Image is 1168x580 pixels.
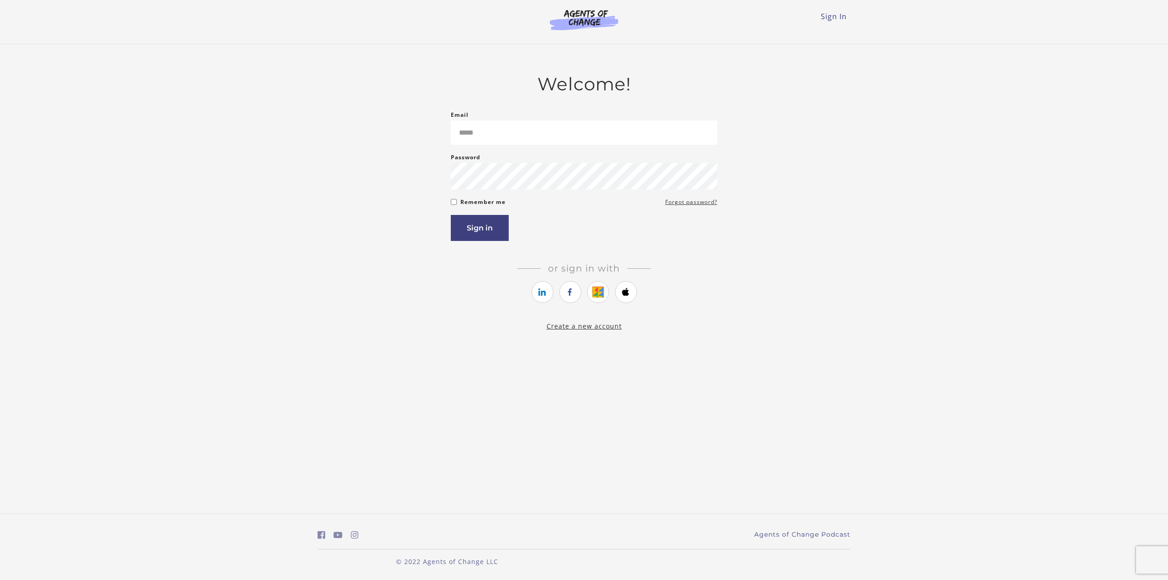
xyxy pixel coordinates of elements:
[460,197,506,208] label: Remember me
[451,215,458,478] label: If you are a human, ignore this field
[318,531,325,539] i: https://www.facebook.com/groups/aswbtestprep (Open in a new window)
[615,281,637,303] a: https://courses.thinkific.com/users/auth/apple?ss%5Breferral%5D=&ss%5Buser_return_to%5D=&ss%5Bvis...
[351,531,359,539] i: https://www.instagram.com/agentsofchangeprep/ (Open in a new window)
[532,281,553,303] a: https://courses.thinkific.com/users/auth/linkedin?ss%5Breferral%5D=&ss%5Buser_return_to%5D=&ss%5B...
[351,528,359,542] a: https://www.instagram.com/agentsofchangeprep/ (Open in a new window)
[559,281,581,303] a: https://courses.thinkific.com/users/auth/facebook?ss%5Breferral%5D=&ss%5Buser_return_to%5D=&ss%5B...
[451,73,717,95] h2: Welcome!
[451,215,509,241] button: Sign in
[540,9,628,30] img: Agents of Change Logo
[451,110,469,120] label: Email
[754,530,850,539] a: Agents of Change Podcast
[334,528,343,542] a: https://www.youtube.com/c/AgentsofChangeTestPrepbyMeaganMitchell (Open in a new window)
[334,531,343,539] i: https://www.youtube.com/c/AgentsofChangeTestPrepbyMeaganMitchell (Open in a new window)
[318,557,577,566] p: © 2022 Agents of Change LLC
[451,152,480,163] label: Password
[665,197,717,208] a: Forgot password?
[541,263,627,274] span: Or sign in with
[821,11,847,21] a: Sign In
[318,528,325,542] a: https://www.facebook.com/groups/aswbtestprep (Open in a new window)
[547,322,622,330] a: Create a new account
[587,281,609,303] a: https://courses.thinkific.com/users/auth/google?ss%5Breferral%5D=&ss%5Buser_return_to%5D=&ss%5Bvi...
